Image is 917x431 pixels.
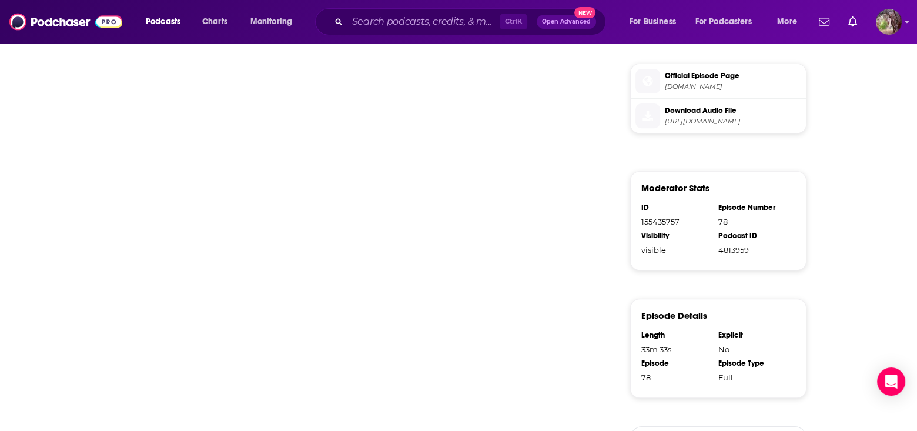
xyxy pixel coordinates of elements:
[621,12,691,31] button: open menu
[138,12,196,31] button: open menu
[718,203,788,212] div: Episode Number
[876,9,902,35] button: Show profile menu
[641,182,709,193] h3: Moderator Stats
[718,217,788,226] div: 78
[542,19,591,25] span: Open Advanced
[641,359,711,368] div: Episode
[500,14,527,29] span: Ctrl K
[146,14,180,30] span: Podcasts
[195,12,235,31] a: Charts
[202,14,227,30] span: Charts
[718,231,788,240] div: Podcast ID
[641,245,711,255] div: visible
[574,7,595,18] span: New
[641,345,711,354] div: 33m 33s
[695,14,752,30] span: For Podcasters
[641,373,711,382] div: 78
[718,359,788,368] div: Episode Type
[777,14,797,30] span: More
[537,15,596,29] button: Open AdvancedNew
[769,12,812,31] button: open menu
[665,82,801,91] span: IAPN.podbean.com
[630,14,676,30] span: For Business
[877,367,905,396] div: Open Intercom Messenger
[665,71,801,81] span: Official Episode Page
[665,105,801,116] span: Download Audio File
[665,117,801,126] span: https://mcdn.podbean.com/mf/web/ta4zyu/Abigail_Spinner_McBride8np1p.mp3
[635,69,801,93] a: Official Episode Page[DOMAIN_NAME]
[635,103,801,128] a: Download Audio File[URL][DOMAIN_NAME]
[844,12,862,32] a: Show notifications dropdown
[326,8,617,35] div: Search podcasts, credits, & more...
[718,373,788,382] div: Full
[641,217,711,226] div: 155435757
[718,345,788,354] div: No
[718,245,788,255] div: 4813959
[641,203,711,212] div: ID
[876,9,902,35] span: Logged in as MSanz
[242,12,307,31] button: open menu
[814,12,834,32] a: Show notifications dropdown
[641,231,711,240] div: Visibility
[250,14,292,30] span: Monitoring
[9,11,122,33] img: Podchaser - Follow, Share and Rate Podcasts
[347,12,500,31] input: Search podcasts, credits, & more...
[876,9,902,35] img: User Profile
[641,330,711,340] div: Length
[641,310,707,321] h3: Episode Details
[718,330,788,340] div: Explicit
[688,12,769,31] button: open menu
